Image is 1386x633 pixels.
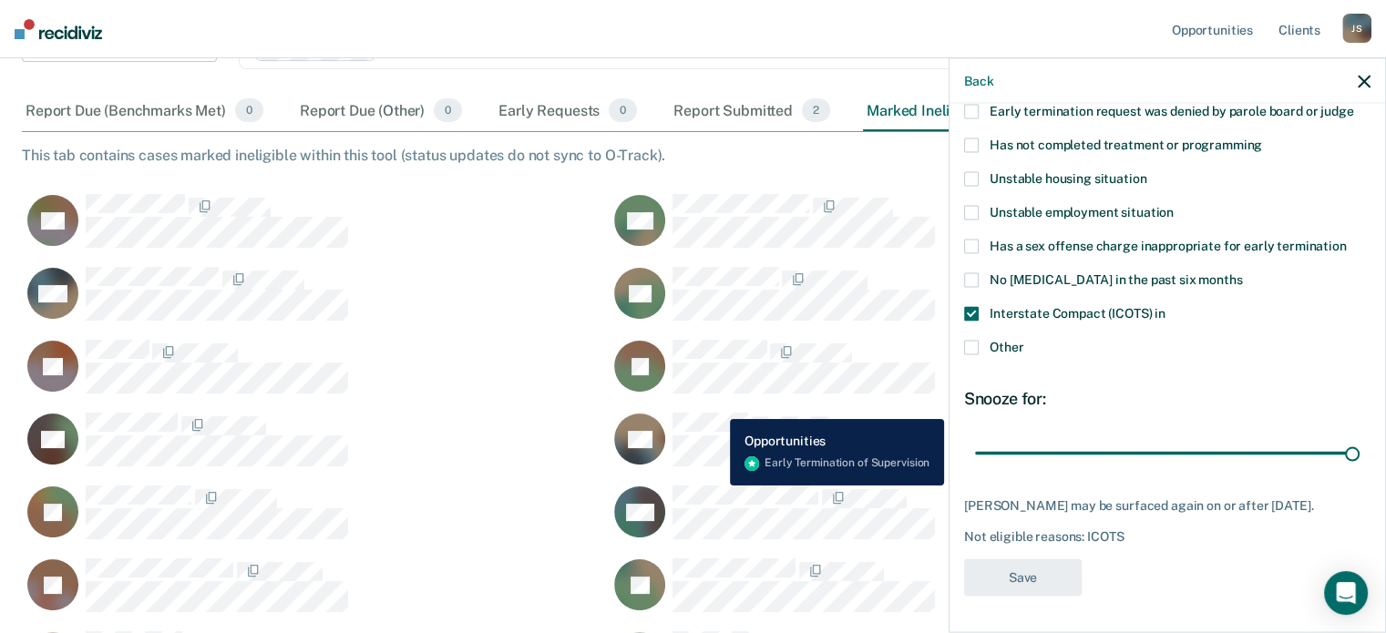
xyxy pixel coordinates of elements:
[990,339,1023,353] span: Other
[802,98,830,122] span: 2
[990,170,1146,185] span: Unstable housing situation
[22,193,609,266] div: CaseloadOpportunityCell-265917
[990,103,1353,117] span: Early termination request was denied by parole board or judge
[964,73,993,88] button: Back
[22,147,1364,164] div: This tab contains cases marked ineligible within this tool (status updates do not sync to O-Track).
[434,98,462,122] span: 0
[964,529,1371,545] div: Not eligible reasons: ICOTS
[495,91,641,131] div: Early Requests
[609,266,1196,339] div: CaseloadOpportunityCell-256882
[964,558,1082,596] button: Save
[22,91,267,131] div: Report Due (Benchmarks Met)
[22,412,609,485] div: CaseloadOpportunityCell-259967
[964,498,1371,514] div: [PERSON_NAME] may be surfaced again on or after [DATE].
[1342,14,1371,43] div: J S
[1324,571,1368,615] div: Open Intercom Messenger
[990,137,1262,151] span: Has not completed treatment or programming
[609,98,637,122] span: 0
[22,339,609,412] div: CaseloadOpportunityCell-258487
[22,266,609,339] div: CaseloadOpportunityCell-265134
[990,271,1242,286] span: No [MEDICAL_DATA] in the past six months
[22,485,609,557] div: CaseloadOpportunityCell-203814
[863,91,1030,131] div: Marked Ineligible
[990,305,1165,320] span: Interstate Compact (ICOTS) in
[609,412,1196,485] div: CaseloadOpportunityCell-264161
[609,339,1196,412] div: CaseloadOpportunityCell-183220
[15,19,102,39] img: Recidiviz
[609,557,1196,630] div: CaseloadOpportunityCell-232929
[990,238,1347,252] span: Has a sex offense charge inappropriate for early termination
[670,91,834,131] div: Report Submitted
[235,98,263,122] span: 0
[990,204,1174,219] span: Unstable employment situation
[964,388,1371,408] div: Snooze for:
[609,193,1196,266] div: CaseloadOpportunityCell-267210
[22,557,609,630] div: CaseloadOpportunityCell-248298
[609,485,1196,557] div: CaseloadOpportunityCell-253378
[296,91,466,131] div: Report Due (Other)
